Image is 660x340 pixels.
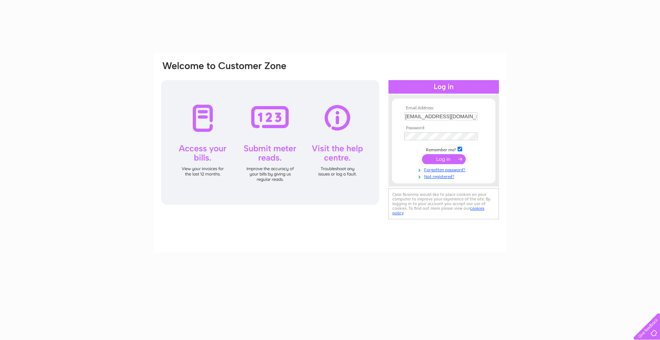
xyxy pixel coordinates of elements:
th: Password: [402,126,485,131]
a: Forgotten password? [404,166,485,173]
input: Submit [422,154,466,164]
a: Not registered? [404,173,485,179]
div: Clear Business would like to place cookies on your computer to improve your experience of the sit... [388,188,499,219]
th: Email Address: [402,106,485,111]
td: Remember me? [402,146,485,153]
a: cookies policy [392,206,484,215]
